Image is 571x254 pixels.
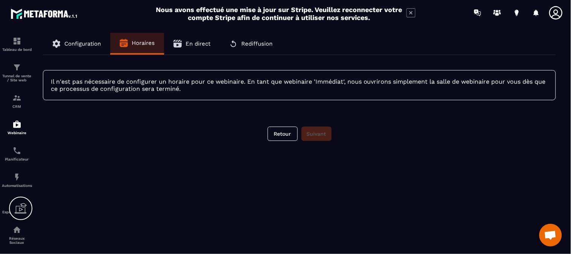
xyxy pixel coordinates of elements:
[11,7,78,20] img: logo
[220,33,282,55] button: Rediffusion
[2,210,32,214] p: Espace membre
[268,127,298,141] button: Retour
[64,40,101,47] span: Configuration
[2,31,32,57] a: formationformationTableau de bord
[186,40,210,47] span: En direct
[12,146,21,155] img: scheduler
[241,40,273,47] span: Rediffusion
[43,70,556,100] p: Il n'est pas nécessaire de configurer un horaire pour ce webinaire. En tant que webinaire 'Immédi...
[2,88,32,114] a: formationformationCRM
[2,141,32,167] a: schedulerschedulerPlanificateur
[12,37,21,46] img: formation
[539,224,562,246] a: Open chat
[132,40,155,46] span: Horaires
[164,33,220,55] button: En direct
[2,104,32,109] p: CRM
[156,6,403,21] h2: Nous avons effectué une mise à jour sur Stripe. Veuillez reconnecter votre compte Stripe afin de ...
[12,173,21,182] img: automations
[2,74,32,82] p: Tunnel de vente / Site web
[43,33,110,55] button: Configuration
[2,47,32,52] p: Tableau de bord
[12,120,21,129] img: automations
[2,184,32,188] p: Automatisations
[2,57,32,88] a: formationformationTunnel de vente / Site web
[2,220,32,250] a: social-networksocial-networkRéseaux Sociaux
[2,236,32,245] p: Réseaux Sociaux
[12,63,21,72] img: formation
[12,93,21,103] img: formation
[110,33,164,53] button: Horaires
[2,193,32,220] a: automationsautomationsEspace membre
[12,225,21,234] img: social-network
[2,167,32,193] a: automationsautomationsAutomatisations
[2,114,32,141] a: automationsautomationsWebinaire
[2,131,32,135] p: Webinaire
[2,157,32,161] p: Planificateur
